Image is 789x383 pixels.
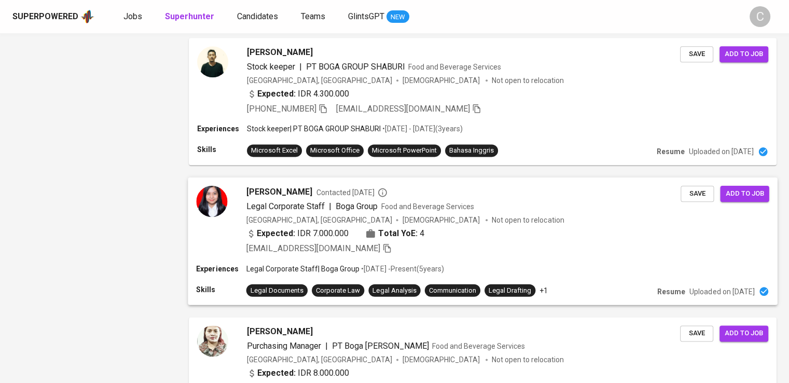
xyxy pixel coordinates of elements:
div: Legal Drafting [489,285,531,295]
button: Add to job [719,46,768,62]
div: Communication [429,285,476,295]
b: Superhunter [165,11,214,21]
div: Microsoft PowerPoint [372,146,437,156]
a: Teams [301,10,327,23]
p: Skills [197,144,247,155]
span: NEW [386,12,409,22]
button: Add to job [720,186,769,202]
div: [GEOGRAPHIC_DATA], [GEOGRAPHIC_DATA] [246,215,392,225]
div: Bahasa Inggris [449,146,494,156]
span: | [325,340,328,352]
button: Save [680,46,713,62]
p: Not open to relocation [492,354,564,365]
span: [DEMOGRAPHIC_DATA] [403,215,481,225]
span: [EMAIL_ADDRESS][DOMAIN_NAME] [336,104,470,114]
div: [GEOGRAPHIC_DATA], [GEOGRAPHIC_DATA] [247,75,392,86]
b: Expected: [257,367,296,379]
a: Superpoweredapp logo [12,9,94,24]
span: Food and Beverage Services [432,342,525,350]
span: 4 [420,227,424,240]
div: Superpowered [12,11,78,23]
div: IDR 8.000.000 [247,367,349,379]
img: 88995619a4ce54aa25e5f58e3a6e08e3.jpg [197,325,228,357]
span: Jobs [123,11,142,21]
div: Corporate Law [316,285,360,295]
a: Candidates [237,10,280,23]
a: [PERSON_NAME]Stock keeper|PT BOGA GROUP SHABURIFood and Beverage Services[GEOGRAPHIC_DATA], [GEOG... [189,38,777,165]
b: Expected: [257,227,295,240]
a: GlintsGPT NEW [348,10,409,23]
span: [EMAIL_ADDRESS][DOMAIN_NAME] [246,243,381,253]
span: Add to job [725,188,764,200]
p: +1 [539,285,548,295]
span: | [299,61,302,73]
p: • [DATE] - [DATE] ( 3 years ) [381,124,463,134]
p: Resume [657,146,685,157]
div: IDR 4.300.000 [247,88,349,100]
span: Teams [301,11,325,21]
span: [DEMOGRAPHIC_DATA] [403,354,481,365]
a: [PERSON_NAME]Contacted [DATE]Legal Corporate Staff|Boga GroupFood and Beverage Services[GEOGRAPHI... [189,177,777,305]
p: Not open to relocation [492,75,564,86]
img: app logo [80,9,94,24]
span: Food and Beverage Services [408,63,501,71]
div: Legal Analysis [372,285,416,295]
button: Save [681,186,714,202]
svg: By Batam recruiter [377,187,387,198]
span: PT BOGA GROUP SHABURI [306,62,405,72]
span: Save [686,188,709,200]
span: Food and Beverage Services [381,202,474,211]
b: Expected: [257,88,296,100]
span: GlintsGPT [348,11,384,21]
p: Uploaded on [DATE] [689,286,754,296]
p: Skills [196,284,246,294]
span: [PHONE_NUMBER] [247,104,316,114]
a: Superhunter [165,10,216,23]
div: [GEOGRAPHIC_DATA], [GEOGRAPHIC_DATA] [247,354,392,365]
div: Microsoft Excel [251,146,298,156]
p: Legal Corporate Staff | Boga Group [246,263,360,273]
span: Legal Corporate Staff [246,201,325,211]
span: Add to job [725,48,763,60]
img: d9b1a8778609395273b4352f2909ed5d.jpg [196,186,227,217]
p: Stock keeper | PT BOGA GROUP SHABURI [247,124,381,134]
span: Purchasing Manager [247,341,321,351]
span: Stock keeper [247,62,295,72]
p: Experiences [197,124,247,134]
span: [DEMOGRAPHIC_DATA] [403,75,481,86]
span: Boga Group [336,201,378,211]
p: • [DATE] - Present ( 5 years ) [359,263,444,273]
span: [PERSON_NAME] [247,46,313,59]
a: Jobs [123,10,144,23]
span: PT Boga [PERSON_NAME] [332,341,429,351]
span: | [329,200,331,213]
span: [PERSON_NAME] [247,325,313,338]
span: Add to job [725,327,763,339]
p: Resume [657,286,685,296]
span: [PERSON_NAME] [246,186,312,198]
p: Not open to relocation [492,215,564,225]
span: Save [685,327,708,339]
button: Add to job [719,325,768,341]
div: IDR 7.000.000 [246,227,349,240]
div: Legal Documents [251,285,303,295]
p: Uploaded on [DATE] [689,146,754,157]
p: Experiences [196,263,246,273]
div: Microsoft Office [310,146,359,156]
button: Save [680,325,713,341]
img: 4acee9ec97adf39127933974faca4fcc.jpg [197,46,228,77]
span: Save [685,48,708,60]
b: Total YoE: [378,227,417,240]
div: C [750,6,770,27]
span: Candidates [237,11,278,21]
span: Contacted [DATE] [316,187,387,198]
